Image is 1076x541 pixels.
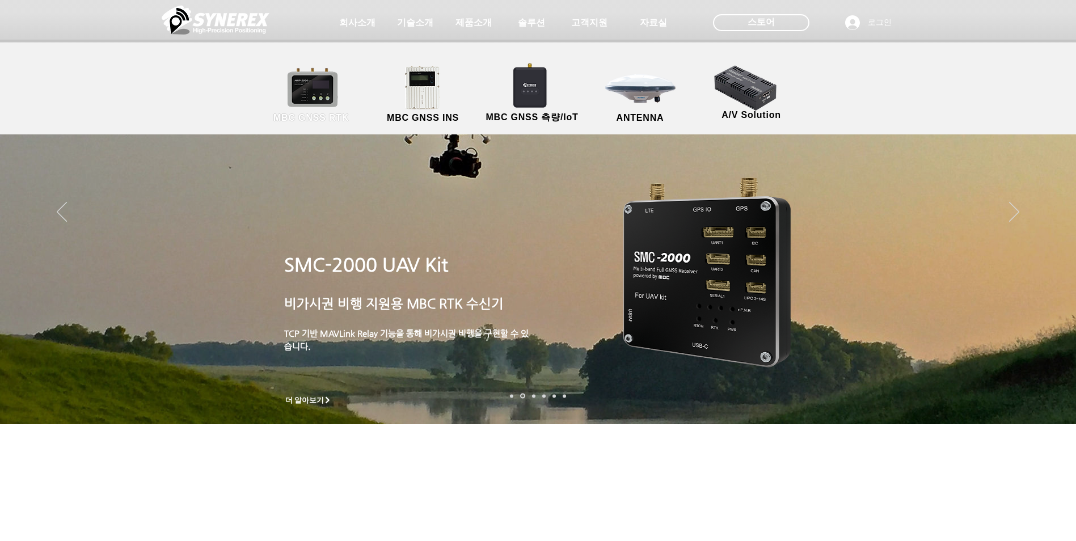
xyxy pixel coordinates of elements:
[623,177,791,367] img: smc-2000.png
[387,113,459,123] span: MBC GNSS INS
[284,254,448,276] a: SMC-2000 UAV Kit
[477,65,588,125] a: MBC GNSS 측량/IoT
[701,62,803,122] a: A/V Solution
[864,17,896,28] span: 로그인
[503,11,560,34] a: 솔루션
[542,394,546,398] a: 자율주행
[571,17,607,29] span: 고객지원
[625,11,682,34] a: 자료실
[162,3,269,37] img: 씨너렉스_White_simbol_대지 1.png
[866,184,1076,541] iframe: Wix Chat
[552,394,556,398] a: 로봇
[520,394,525,399] a: 드론 8 - SMC 2000
[284,328,529,351] a: TCP 기반 MAVLink Relay 기능을 통해 비가시권 비행을 구현할 수 있습니다.
[721,110,781,120] span: A/V Solution
[532,394,535,398] a: 측량 IoT
[563,394,566,398] a: 정밀농업
[57,202,67,223] button: 이전
[445,11,502,34] a: 제품소개
[502,56,560,114] img: SynRTK__.png
[391,296,504,311] span: 용 MBC RTK 수신기
[507,394,569,399] nav: 슬라이드
[510,394,513,398] a: 로봇- SMC 2000
[455,17,492,29] span: 제품소개
[284,296,391,311] span: 비가시권 비행 지원
[390,63,459,112] img: MGI2000_front-removebg-preview (1).png
[486,112,578,124] span: MBC GNSS 측량/IoT
[713,14,809,31] div: 스토어
[372,65,474,125] a: MBC GNSS INS
[617,113,664,123] span: ANTENNA
[518,17,545,29] span: 솔루션
[260,65,362,125] a: MBC GNSS RTK
[837,12,900,33] button: 로그인
[273,113,349,123] span: MBC GNSS RTK
[329,11,386,34] a: 회사소개
[748,16,775,28] span: 스토어
[339,17,375,29] span: 회사소개
[397,17,433,29] span: 기술소개
[285,395,324,405] span: 더 알아보기
[280,393,337,407] a: 더 알아보기
[284,296,504,311] a: 비가시권 비행 지원용 MBC RTK 수신기
[640,17,667,29] span: 자료실
[561,11,618,34] a: 고객지원
[387,11,444,34] a: 기술소개
[589,65,691,125] a: ANTENNA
